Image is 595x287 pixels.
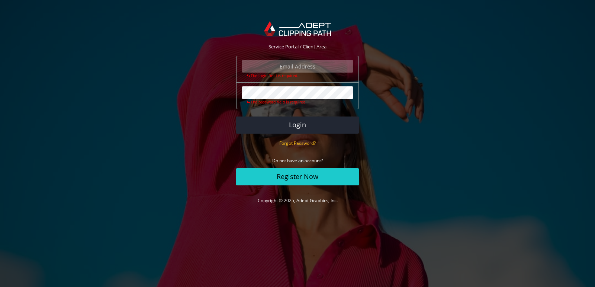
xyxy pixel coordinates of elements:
[236,117,359,134] button: Login
[272,157,323,164] small: Do not have an account?
[236,168,359,185] a: Register Now
[268,43,327,50] span: Service Portal / Client Area
[242,73,353,79] div: The login field is required.
[279,140,316,146] a: Forgot Password?
[264,21,331,36] img: Adept Graphics
[258,197,338,204] a: Copyright © 2025, Adept Graphics, Inc.
[242,99,353,105] div: The password field is required.
[242,60,353,73] input: Email Address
